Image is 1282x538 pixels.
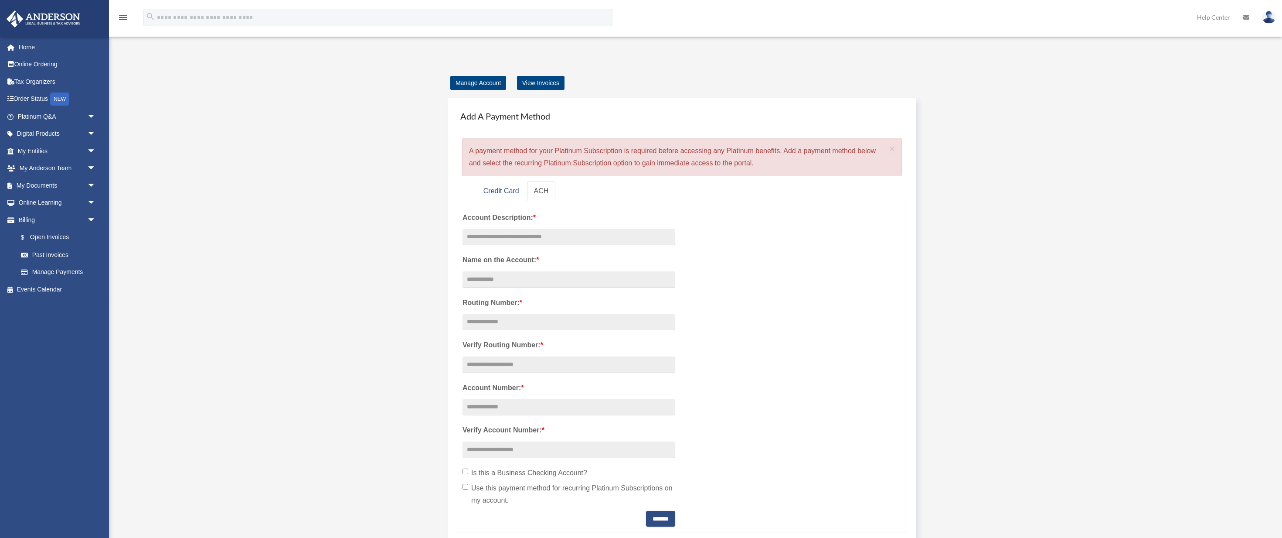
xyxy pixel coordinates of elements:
span: arrow_drop_down [87,194,105,212]
div: NEW [50,93,69,106]
span: arrow_drop_down [87,177,105,195]
a: My Anderson Teamarrow_drop_down [6,160,109,177]
label: Account Description: [462,212,675,224]
a: Manage Account [450,76,506,90]
label: Name on the Account: [462,254,675,266]
span: arrow_drop_down [87,108,105,126]
label: Verify Routing Number: [462,339,675,351]
a: Billingarrow_drop_down [6,211,109,229]
a: View Invoices [517,76,564,90]
span: arrow_drop_down [87,142,105,160]
i: search [146,12,155,21]
span: $ [26,232,30,243]
h4: Add A Payment Method [457,106,907,126]
a: My Documentsarrow_drop_down [6,177,109,194]
a: $Open Invoices [12,229,109,247]
a: My Entitiesarrow_drop_down [6,142,109,160]
a: Credit Card [476,182,526,201]
span: arrow_drop_down [87,125,105,143]
a: ACH [527,182,556,201]
a: Past Invoices [12,246,109,264]
a: Home [6,38,109,56]
img: User Pic [1262,11,1275,24]
a: Online Ordering [6,56,109,73]
i: menu [118,12,128,23]
a: menu [118,15,128,23]
button: Close [890,144,895,153]
img: Anderson Advisors Platinum Portal [4,10,83,27]
span: arrow_drop_down [87,211,105,229]
div: A payment method for your Platinum Subscription is required before accessing any Platinum benefit... [462,138,902,176]
a: Order StatusNEW [6,90,109,108]
label: Use this payment method for recurring Platinum Subscriptions on my account. [462,482,675,507]
a: Online Learningarrow_drop_down [6,194,109,212]
input: Is this a Business Checking Account? [462,469,468,474]
span: arrow_drop_down [87,160,105,178]
label: Account Number: [462,382,675,394]
label: Is this a Business Checking Account? [462,467,675,479]
a: Platinum Q&Aarrow_drop_down [6,108,109,125]
a: Events Calendar [6,281,109,298]
input: Use this payment method for recurring Platinum Subscriptions on my account. [462,484,468,490]
a: Digital Productsarrow_drop_down [6,125,109,143]
a: Manage Payments [12,264,105,281]
a: Tax Organizers [6,73,109,90]
span: × [890,144,895,154]
label: Routing Number: [462,297,675,309]
label: Verify Account Number: [462,424,675,436]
